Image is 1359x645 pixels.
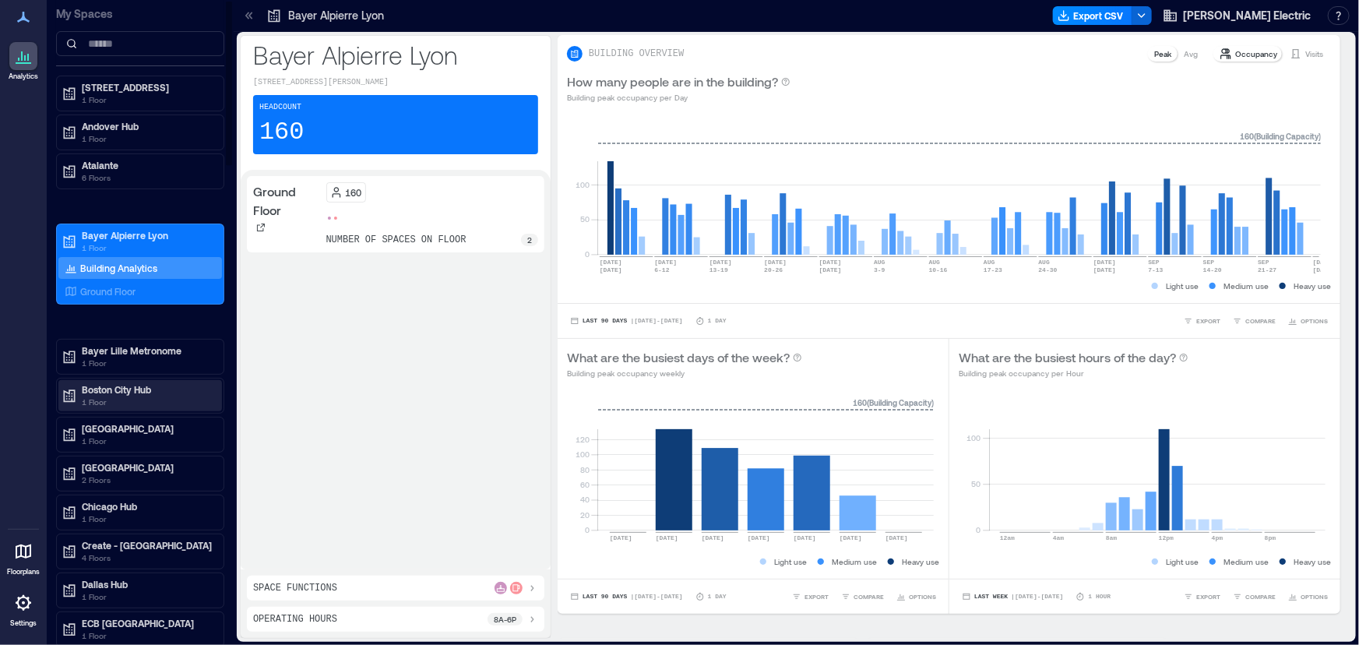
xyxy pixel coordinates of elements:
[576,180,590,189] tspan: 100
[1196,316,1220,326] span: EXPORT
[1230,313,1279,329] button: COMPARE
[1258,266,1276,273] text: 21-27
[253,613,337,626] p: Operating Hours
[1154,48,1171,60] p: Peak
[1245,316,1276,326] span: COMPARE
[1230,589,1279,604] button: COMPARE
[600,266,622,273] text: [DATE]
[1166,280,1199,292] p: Light use
[1301,592,1328,601] span: OPTIONS
[82,159,213,171] p: Atalante
[567,367,802,379] p: Building peak occupancy weekly
[1053,6,1132,25] button: Export CSV
[1203,259,1215,266] text: SEP
[1039,259,1051,266] text: AUG
[1301,316,1328,326] span: OPTIONS
[56,6,224,22] p: My Spaces
[1313,259,1336,266] text: [DATE]
[1223,555,1269,568] p: Medium use
[1181,589,1223,604] button: EXPORT
[10,619,37,628] p: Settings
[840,534,862,541] text: [DATE]
[7,567,40,576] p: Floorplans
[82,513,213,525] p: 1 Floor
[1184,48,1198,60] p: Avg
[5,584,42,633] a: Settings
[1305,48,1323,60] p: Visits
[702,534,724,541] text: [DATE]
[885,534,908,541] text: [DATE]
[567,589,686,604] button: Last 90 Days |[DATE]-[DATE]
[1223,280,1269,292] p: Medium use
[1183,8,1311,23] span: [PERSON_NAME] Electric
[4,37,43,86] a: Analytics
[1258,259,1269,266] text: SEP
[346,186,362,199] p: 160
[253,182,320,220] p: Ground Floor
[82,396,213,408] p: 1 Floor
[708,592,727,601] p: 1 Day
[82,500,213,513] p: Chicago Hub
[1294,555,1331,568] p: Heavy use
[1235,48,1277,60] p: Occupancy
[654,266,669,273] text: 6-12
[82,617,213,629] p: ECB [GEOGRAPHIC_DATA]
[580,215,590,224] tspan: 50
[253,39,538,70] p: Bayer Alpierre Lyon
[838,589,887,604] button: COMPARE
[326,234,466,246] p: number of spaces on floor
[1294,280,1331,292] p: Heavy use
[576,449,590,459] tspan: 100
[972,479,981,488] tspan: 50
[82,93,213,106] p: 1 Floor
[819,266,842,273] text: [DATE]
[819,259,842,266] text: [DATE]
[984,266,1002,273] text: 17-23
[82,241,213,254] p: 1 Floor
[580,495,590,504] tspan: 40
[580,510,590,520] tspan: 20
[576,435,590,444] tspan: 120
[1313,266,1336,273] text: [DATE]
[656,534,678,541] text: [DATE]
[82,578,213,590] p: Dallas Hub
[259,117,305,148] p: 160
[1166,555,1199,568] p: Light use
[82,461,213,474] p: [GEOGRAPHIC_DATA]
[1039,266,1058,273] text: 24-30
[909,592,936,601] span: OPTIONS
[1093,259,1116,266] text: [DATE]
[82,171,213,184] p: 6 Floors
[80,262,157,274] p: Building Analytics
[1203,266,1222,273] text: 14-20
[1159,534,1174,541] text: 12pm
[1285,313,1331,329] button: OPTIONS
[580,480,590,489] tspan: 60
[1149,266,1164,273] text: 7-13
[748,534,770,541] text: [DATE]
[494,613,516,626] p: 8a - 6p
[1000,534,1015,541] text: 12am
[708,316,727,326] p: 1 Day
[600,259,622,266] text: [DATE]
[654,259,677,266] text: [DATE]
[1265,534,1276,541] text: 8pm
[259,101,301,114] p: Headcount
[893,589,939,604] button: OPTIONS
[589,48,684,60] p: BUILDING OVERVIEW
[967,433,981,442] tspan: 100
[82,539,213,552] p: Create - [GEOGRAPHIC_DATA]
[929,259,941,266] text: AUG
[82,229,213,241] p: Bayer Alpierre Lyon
[253,582,337,594] p: Space Functions
[874,259,885,266] text: AUG
[82,552,213,564] p: 4 Floors
[82,344,213,357] p: Bayer Lille Metronome
[874,266,885,273] text: 3-9
[567,72,778,91] p: How many people are in the building?
[1149,259,1160,266] text: SEP
[567,348,790,367] p: What are the busiest days of the week?
[253,76,538,89] p: [STREET_ADDRESS][PERSON_NAME]
[585,525,590,534] tspan: 0
[585,249,590,259] tspan: 0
